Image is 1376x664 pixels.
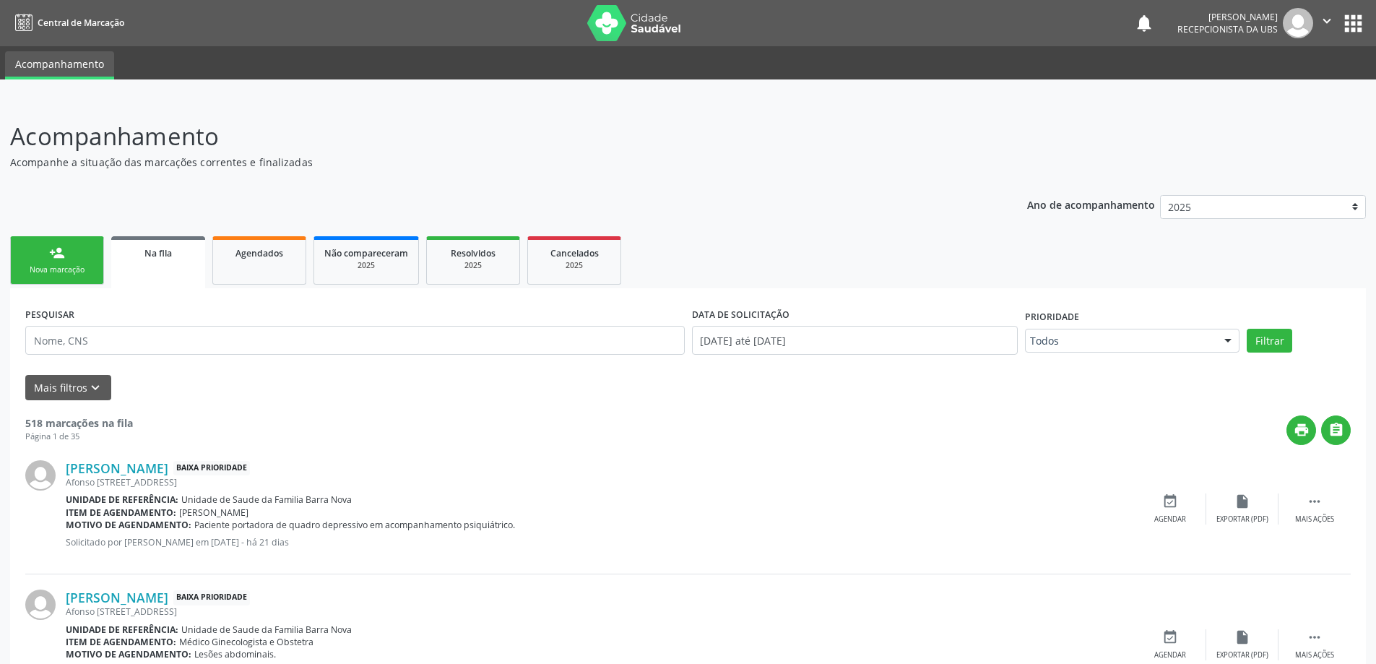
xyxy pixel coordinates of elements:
button: Mais filtroskeyboard_arrow_down [25,375,111,400]
div: Afonso [STREET_ADDRESS] [66,605,1134,618]
label: PESQUISAR [25,303,74,326]
div: Exportar (PDF) [1216,514,1268,525]
a: Central de Marcação [10,11,124,35]
b: Motivo de agendamento: [66,648,191,660]
span: Central de Marcação [38,17,124,29]
img: img [25,590,56,620]
i:  [1307,629,1323,645]
input: Nome, CNS [25,326,685,355]
div: Exportar (PDF) [1216,650,1268,660]
span: Agendados [235,247,283,259]
input: Selecione um intervalo [692,326,1018,355]
div: Afonso [STREET_ADDRESS] [66,476,1134,488]
div: [PERSON_NAME] [1177,11,1278,23]
i: insert_drive_file [1234,629,1250,645]
div: 2025 [324,260,408,271]
img: img [1283,8,1313,38]
span: Baixa Prioridade [173,590,250,605]
button: notifications [1134,13,1154,33]
p: Solicitado por [PERSON_NAME] em [DATE] - há 21 dias [66,536,1134,548]
label: DATA DE SOLICITAÇÃO [692,303,789,326]
i: event_available [1162,629,1178,645]
b: Unidade de referência: [66,493,178,506]
div: Mais ações [1295,650,1334,660]
a: [PERSON_NAME] [66,460,168,476]
span: Todos [1030,334,1210,348]
b: Motivo de agendamento: [66,519,191,531]
button: print [1286,415,1316,445]
div: Mais ações [1295,514,1334,525]
label: Prioridade [1025,306,1079,329]
i:  [1319,13,1335,29]
span: [PERSON_NAME] [179,506,248,519]
span: Unidade de Saude da Familia Barra Nova [181,624,352,636]
i:  [1307,493,1323,509]
i: event_available [1162,493,1178,509]
b: Item de agendamento: [66,506,176,519]
span: Resolvidos [451,247,496,259]
img: img [25,460,56,491]
div: Página 1 de 35 [25,431,133,443]
span: Lesões abdominais. [194,648,276,660]
span: Unidade de Saude da Familia Barra Nova [181,493,352,506]
p: Acompanhe a situação das marcações correntes e finalizadas [10,155,959,170]
button:  [1321,415,1351,445]
b: Item de agendamento: [66,636,176,648]
b: Unidade de referência: [66,624,178,636]
span: Na fila [144,247,172,259]
span: Recepcionista da UBS [1177,23,1278,35]
button: apps [1341,11,1366,36]
p: Ano de acompanhamento [1027,195,1155,213]
div: 2025 [437,260,509,271]
button: Filtrar [1247,329,1292,353]
div: Agendar [1154,514,1186,525]
div: Nova marcação [21,264,93,275]
i: insert_drive_file [1234,493,1250,509]
span: Não compareceram [324,247,408,259]
span: Médico Ginecologista e Obstetra [179,636,313,648]
span: Cancelados [550,247,599,259]
strong: 518 marcações na fila [25,416,133,430]
div: 2025 [538,260,610,271]
span: Baixa Prioridade [173,461,250,476]
p: Acompanhamento [10,118,959,155]
i: print [1294,422,1310,438]
i: keyboard_arrow_down [87,380,103,396]
a: [PERSON_NAME] [66,590,168,605]
span: Paciente portadora de quadro depressivo em acompanhamento psiquiátrico. [194,519,515,531]
a: Acompanhamento [5,51,114,79]
div: person_add [49,245,65,261]
div: Agendar [1154,650,1186,660]
i:  [1328,422,1344,438]
button:  [1313,8,1341,38]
